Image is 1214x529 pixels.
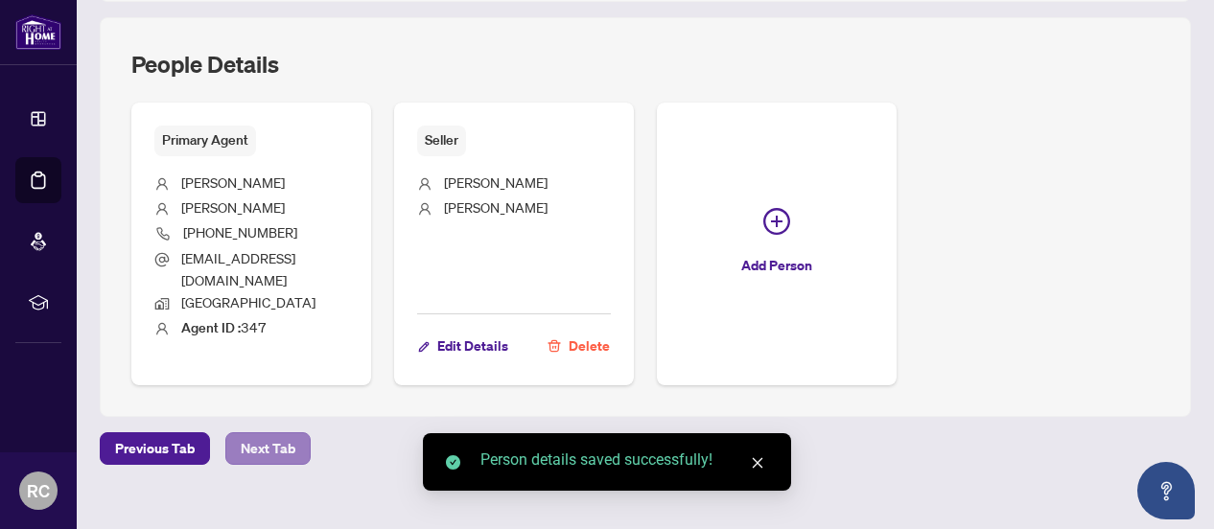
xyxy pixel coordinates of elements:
span: [PERSON_NAME] [181,173,285,191]
span: Next Tab [241,433,295,464]
span: [EMAIL_ADDRESS][DOMAIN_NAME] [181,249,295,288]
span: check-circle [446,455,460,470]
span: [GEOGRAPHIC_DATA] [181,293,315,310]
span: Primary Agent [154,126,256,155]
a: Close [747,452,768,473]
div: Person details saved successfully! [480,448,768,471]
button: Next Tab [225,432,311,465]
span: [PHONE_NUMBER] [183,223,297,241]
span: Add Person [741,250,812,281]
span: plus-circle [763,208,790,235]
span: Previous Tab [115,433,195,464]
button: Open asap [1137,462,1195,519]
span: 347 [181,318,267,335]
span: Delete [569,331,610,361]
span: [PERSON_NAME] [444,173,548,191]
span: RC [27,477,50,504]
button: Edit Details [417,330,509,362]
span: Edit Details [437,331,508,361]
b: Agent ID : [181,319,241,336]
button: Delete [547,330,611,362]
button: Add Person [657,103,897,385]
span: [PERSON_NAME] [181,198,285,216]
span: Seller [417,126,466,155]
h2: People Details [131,49,279,80]
span: close [751,456,764,470]
button: Previous Tab [100,432,210,465]
span: [PERSON_NAME] [444,198,548,216]
img: logo [15,14,61,50]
